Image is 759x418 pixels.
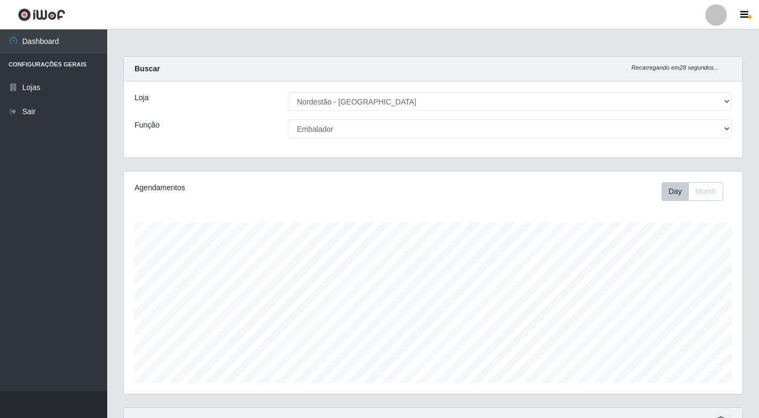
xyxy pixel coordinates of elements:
label: Loja [135,92,148,103]
label: Função [135,120,160,131]
button: Month [688,182,723,201]
img: CoreUI Logo [18,8,65,21]
button: Day [661,182,689,201]
i: Recarregando em 28 segundos... [631,64,719,71]
div: First group [661,182,723,201]
div: Toolbar with button groups [661,182,732,201]
div: Agendamentos [135,182,374,193]
strong: Buscar [135,64,160,73]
